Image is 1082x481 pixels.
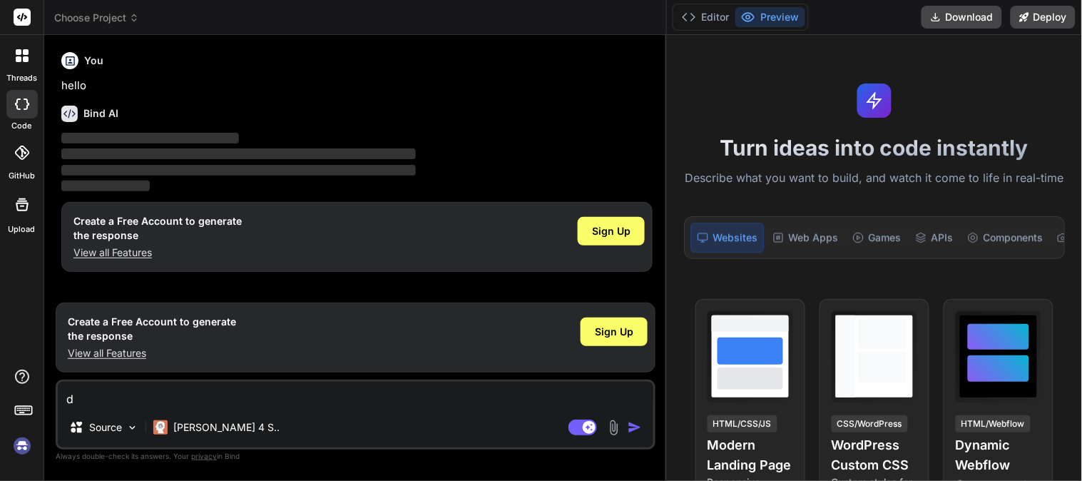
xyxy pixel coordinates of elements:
[68,346,236,360] p: View all Features
[956,415,1031,432] div: HTML/Webflow
[961,223,1048,253] div: Components
[708,415,777,432] div: HTML/CSS/JS
[9,170,35,182] label: GitHub
[61,148,416,159] span: ‌
[690,223,764,253] div: Websites
[173,420,280,435] p: [PERSON_NAME] 4 S..
[6,72,37,84] label: threads
[191,452,217,460] span: privacy
[126,422,138,434] img: Pick Models
[922,6,1002,29] button: Download
[592,224,631,238] span: Sign Up
[68,315,236,343] h1: Create a Free Account to generate the response
[909,223,959,253] div: APIs
[847,223,907,253] div: Games
[61,165,416,176] span: ‌
[9,223,36,236] label: Upload
[675,135,1073,161] h1: Turn ideas into code instantly
[73,245,242,260] p: View all Features
[61,133,239,143] span: ‌
[56,450,655,463] p: Always double-check its answers. Your in Bind
[708,435,793,475] h4: Modern Landing Page
[61,78,653,94] p: hello
[83,106,118,121] h6: Bind AI
[595,325,633,339] span: Sign Up
[628,420,642,435] img: icon
[89,420,122,435] p: Source
[676,7,735,27] button: Editor
[675,169,1073,188] p: Describe what you want to build, and watch it come to life in real-time
[1011,6,1076,29] button: Deploy
[84,54,103,68] h6: You
[54,11,139,25] span: Choose Project
[832,435,917,475] h4: WordPress Custom CSS
[58,382,653,407] textarea: d
[153,420,168,435] img: Claude 4 Sonnet
[832,415,908,432] div: CSS/WordPress
[73,214,242,243] h1: Create a Free Account to generate the response
[767,223,844,253] div: Web Apps
[12,120,32,132] label: code
[735,7,805,27] button: Preview
[10,434,34,458] img: signin
[61,181,150,191] span: ‌
[606,420,622,436] img: attachment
